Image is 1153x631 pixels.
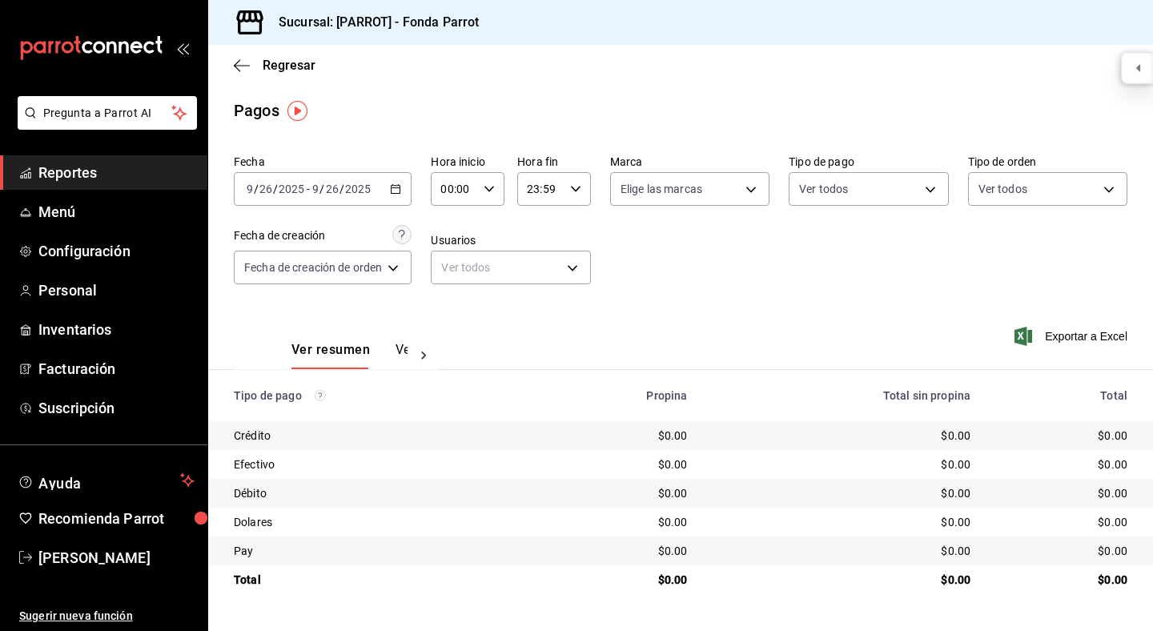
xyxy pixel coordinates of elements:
[547,543,688,559] div: $0.00
[968,156,1127,167] label: Tipo de orden
[713,543,970,559] div: $0.00
[547,428,688,444] div: $0.00
[431,235,590,246] label: Usuarios
[996,514,1127,530] div: $0.00
[273,183,278,195] span: /
[344,183,372,195] input: ----
[547,514,688,530] div: $0.00
[38,358,195,380] span: Facturación
[234,389,521,402] div: Tipo de pago
[311,183,319,195] input: --
[713,485,970,501] div: $0.00
[234,543,521,559] div: Pay
[234,58,315,73] button: Regresar
[339,183,344,195] span: /
[431,251,590,284] div: Ver todos
[234,98,279,123] div: Pagos
[244,259,382,275] span: Fecha de creación de orden
[713,456,970,472] div: $0.00
[266,13,479,32] h3: Sucursal: [PARROT] - Fonda Parrot
[38,397,195,419] span: Suscripción
[291,342,408,369] div: navigation tabs
[234,514,521,530] div: Dolares
[234,456,521,472] div: Efectivo
[547,572,688,588] div: $0.00
[996,572,1127,588] div: $0.00
[713,389,970,402] div: Total sin propina
[263,58,315,73] span: Regresar
[38,471,174,490] span: Ayuda
[234,485,521,501] div: Débito
[246,183,254,195] input: --
[38,279,195,301] span: Personal
[38,319,195,340] span: Inventarios
[1018,327,1127,346] button: Exportar a Excel
[996,485,1127,501] div: $0.00
[978,181,1027,197] span: Ver todos
[996,543,1127,559] div: $0.00
[234,572,521,588] div: Total
[38,240,195,262] span: Configuración
[996,428,1127,444] div: $0.00
[315,390,326,401] svg: Los pagos realizados con Pay y otras terminales son montos brutos.
[234,227,325,244] div: Fecha de creación
[259,183,273,195] input: --
[713,428,970,444] div: $0.00
[254,183,259,195] span: /
[396,342,456,369] button: Ver pagos
[234,156,412,167] label: Fecha
[713,514,970,530] div: $0.00
[547,456,688,472] div: $0.00
[234,428,521,444] div: Crédito
[38,201,195,223] span: Menú
[517,156,591,167] label: Hora fin
[176,42,189,54] button: open_drawer_menu
[325,183,339,195] input: --
[789,156,948,167] label: Tipo de pago
[610,156,769,167] label: Marca
[713,572,970,588] div: $0.00
[38,162,195,183] span: Reportes
[547,485,688,501] div: $0.00
[278,183,305,195] input: ----
[996,456,1127,472] div: $0.00
[431,156,504,167] label: Hora inicio
[996,389,1127,402] div: Total
[319,183,324,195] span: /
[287,101,307,121] img: Tooltip marker
[43,105,172,122] span: Pregunta a Parrot AI
[18,96,197,130] button: Pregunta a Parrot AI
[38,547,195,569] span: [PERSON_NAME]
[291,342,370,369] button: Ver resumen
[38,508,195,529] span: Recomienda Parrot
[621,181,702,197] span: Elige las marcas
[19,608,195,625] span: Sugerir nueva función
[307,183,310,195] span: -
[799,181,848,197] span: Ver todos
[547,389,688,402] div: Propina
[11,116,197,133] a: Pregunta a Parrot AI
